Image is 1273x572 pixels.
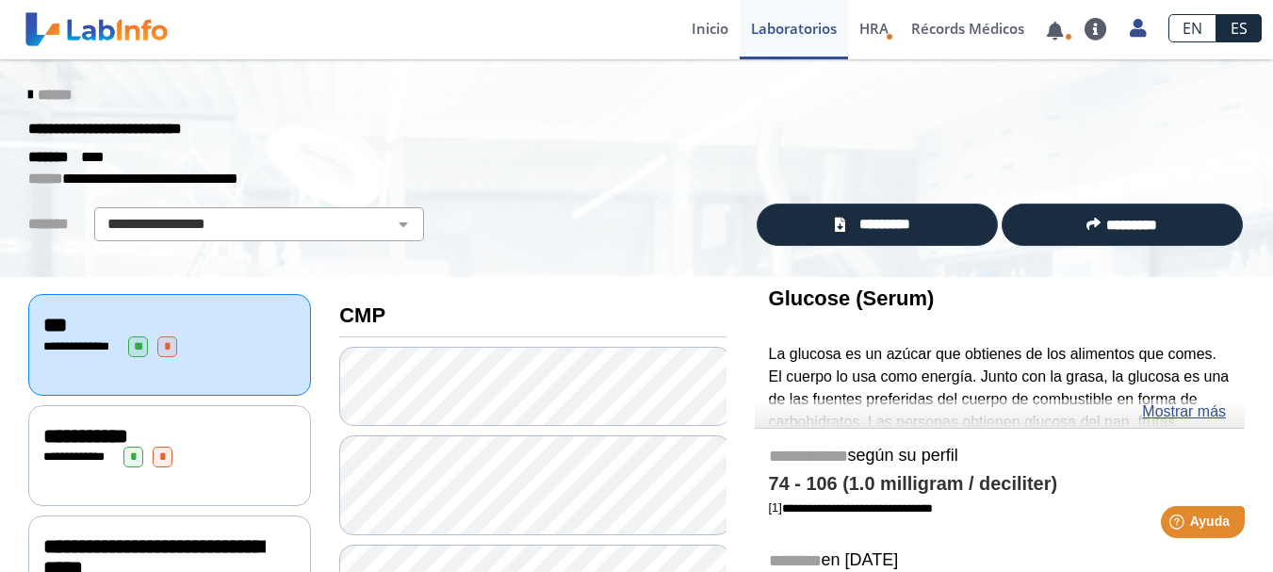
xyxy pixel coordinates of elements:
[859,19,889,38] span: HRA
[769,550,1231,572] h5: en [DATE]
[769,446,1231,467] h5: según su perfil
[769,286,935,310] b: Glucose (Serum)
[769,500,933,515] a: [1]
[769,343,1231,523] p: La glucosa es un azúcar que obtienes de los alimentos que comes. El cuerpo lo usa como energía. J...
[339,303,385,327] b: CMP
[1142,400,1226,423] a: Mostrar más
[1168,14,1216,42] a: EN
[1105,498,1252,551] iframe: Help widget launcher
[769,473,1231,496] h4: 74 - 106 (1.0 milligram / deciliter)
[1216,14,1262,42] a: ES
